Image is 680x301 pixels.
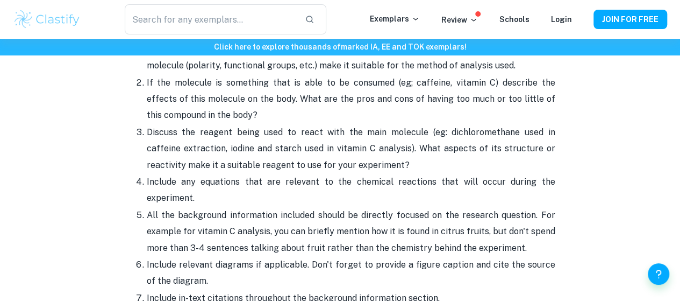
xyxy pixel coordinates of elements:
[499,15,529,24] a: Schools
[370,13,420,25] p: Exemplars
[238,110,257,120] span: ody?
[2,41,678,53] h6: Click here to explore thousands of marked IA, EE and TOK exemplars !
[147,207,555,256] p: All the background information included should be directly focused on the research question. For ...
[147,75,555,124] p: If the molecule is something that is able to be consumed (eg; caffeine, vitamin C) describe the e...
[147,177,555,203] span: Include any equations that are relevant to the chemical reactions that will occur during the expe...
[593,10,667,29] button: JOIN FOR FREE
[147,257,555,290] p: Include relevant diagrams if applicable. Don't forget to provide a figure caption and cite the so...
[648,263,669,285] button: Help and Feedback
[441,14,478,26] p: Review
[147,127,555,170] span: Discuss the reagent being used to react with the main molecule (eg: dichloromethane used in caffe...
[147,41,555,74] p: Describe the structure of the main molecule being analyzed. Talk about what properties of the mol...
[13,9,81,30] img: Clastify logo
[551,15,572,24] a: Login
[125,4,297,34] input: Search for any exemplars...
